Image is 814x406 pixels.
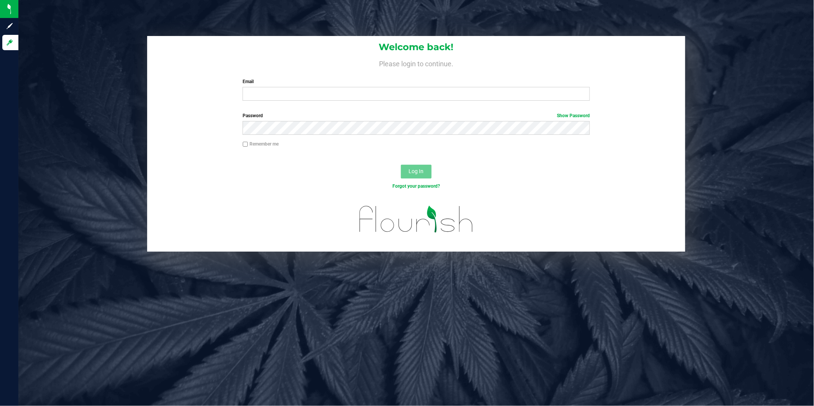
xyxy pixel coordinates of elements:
img: flourish_logo.svg [349,198,484,241]
a: Forgot your password? [392,183,440,189]
a: Show Password [557,113,590,118]
span: Log In [409,168,424,174]
h4: Please login to continue. [147,58,685,67]
label: Remember me [243,141,279,147]
button: Log In [401,165,432,178]
label: Email [243,78,590,85]
input: Remember me [243,142,248,147]
span: Password [243,113,263,118]
h1: Welcome back! [147,42,685,52]
inline-svg: Sign up [6,22,13,30]
inline-svg: Log in [6,39,13,46]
